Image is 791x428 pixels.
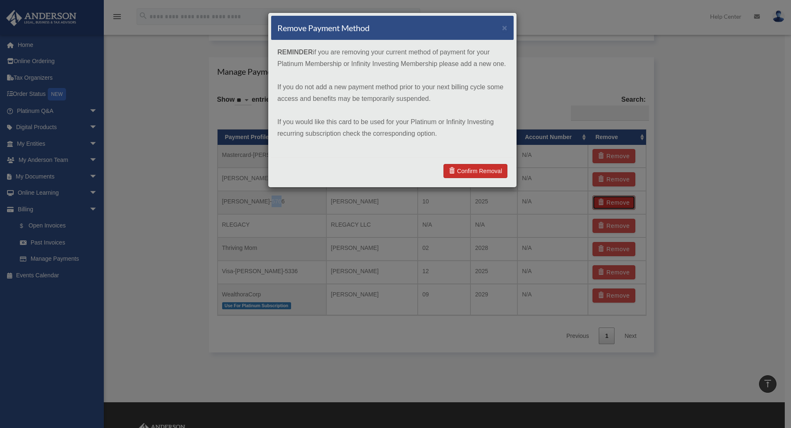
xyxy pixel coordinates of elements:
a: Confirm Removal [443,164,507,178]
p: If you do not add a new payment method prior to your next billing cycle some access and benefits ... [277,81,507,105]
div: if you are removing your current method of payment for your Platinum Membership or Infinity Inves... [271,40,514,157]
button: × [502,23,507,32]
h4: Remove Payment Method [277,22,370,34]
strong: REMINDER [277,49,313,56]
p: If you would like this card to be used for your Platinum or Infinity Investing recurring subscrip... [277,116,507,139]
